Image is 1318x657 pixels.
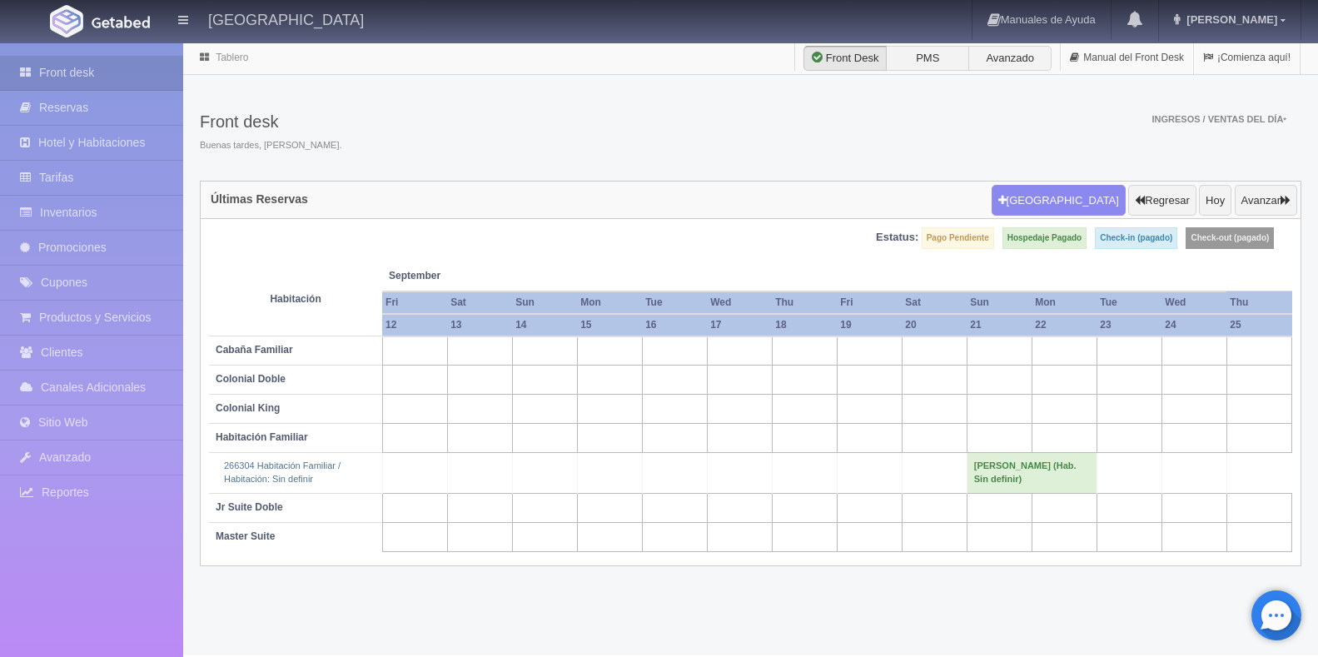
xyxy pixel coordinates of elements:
b: Master Suite [216,530,275,542]
label: Front Desk [803,46,887,71]
th: Tue [642,291,707,314]
th: 12 [382,314,447,336]
button: Avanzar [1235,185,1297,217]
button: [GEOGRAPHIC_DATA] [992,185,1126,217]
span: September [389,269,505,283]
th: Sat [902,291,967,314]
label: Estatus: [876,230,918,246]
span: Buenas tardes, [PERSON_NAME]. [200,139,342,152]
b: Habitación Familiar [216,431,308,443]
b: Colonial Doble [216,373,286,385]
th: 24 [1161,314,1226,336]
th: 20 [902,314,967,336]
th: Wed [1161,291,1226,314]
th: 21 [967,314,1032,336]
th: Thu [1226,291,1291,314]
span: Ingresos / Ventas del día [1151,114,1286,124]
th: 15 [577,314,642,336]
strong: Habitación [270,293,321,305]
label: Check-out (pagado) [1186,227,1274,249]
a: Tablero [216,52,248,63]
label: Check-in (pagado) [1095,227,1177,249]
th: 25 [1226,314,1291,336]
b: Colonial King [216,402,280,414]
label: Avanzado [968,46,1052,71]
h3: Front desk [200,112,342,131]
h4: [GEOGRAPHIC_DATA] [208,8,364,29]
label: Hospedaje Pagado [1002,227,1087,249]
th: Fri [837,291,902,314]
button: Hoy [1199,185,1231,217]
th: Tue [1097,291,1161,314]
img: Getabed [92,16,150,28]
a: ¡Comienza aquí! [1194,42,1300,74]
th: 18 [772,314,837,336]
th: Thu [772,291,837,314]
th: Mon [577,291,642,314]
th: 14 [512,314,577,336]
th: 22 [1032,314,1097,336]
th: 16 [642,314,707,336]
th: Sun [512,291,577,314]
th: Wed [707,291,772,314]
img: Getabed [50,5,83,37]
button: Regresar [1128,185,1196,217]
label: PMS [886,46,969,71]
b: Jr Suite Doble [216,501,283,513]
th: Sun [967,291,1032,314]
span: [PERSON_NAME] [1182,13,1277,26]
label: Pago Pendiente [922,227,994,249]
a: Manual del Front Desk [1061,42,1193,74]
th: 19 [837,314,902,336]
b: Cabaña Familiar [216,344,293,356]
th: 13 [447,314,512,336]
th: Sat [447,291,512,314]
td: [PERSON_NAME] (Hab. Sin definir) [967,453,1097,493]
th: Mon [1032,291,1097,314]
th: 17 [707,314,772,336]
a: 266304 Habitación Familiar /Habitación: Sin definir [224,460,341,484]
h4: Últimas Reservas [211,193,308,206]
th: Fri [382,291,447,314]
th: 23 [1097,314,1161,336]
